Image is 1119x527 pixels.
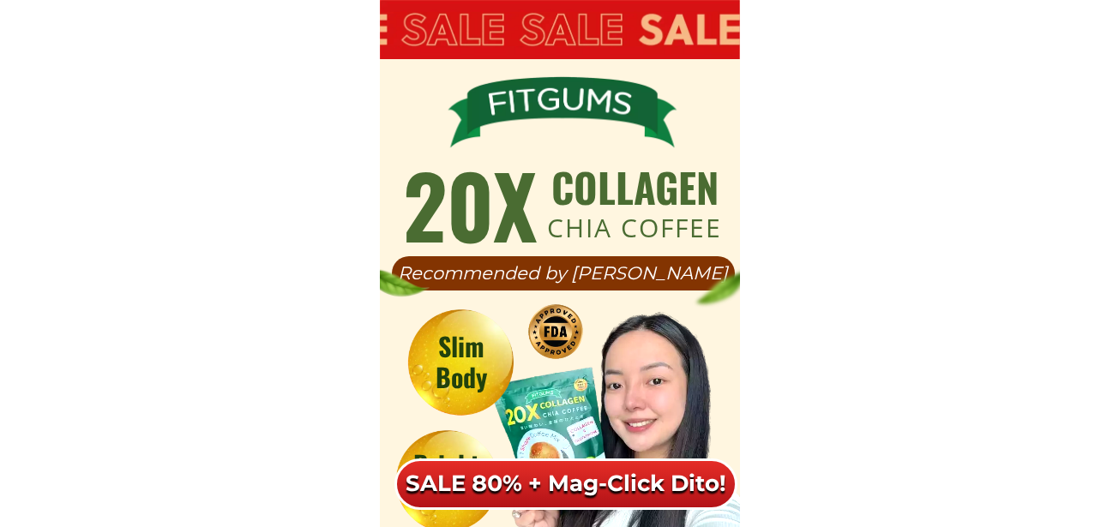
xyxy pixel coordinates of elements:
h1: collagen [544,167,725,207]
h1: Slim Body [417,331,505,392]
h1: chia coffee [544,215,725,241]
h1: Recommended by [PERSON_NAME] [392,264,735,282]
h6: SALE 80% + Mag-Click Dito! [400,470,731,499]
h1: 20X [401,161,538,247]
h1: Bright Skin [404,449,490,511]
